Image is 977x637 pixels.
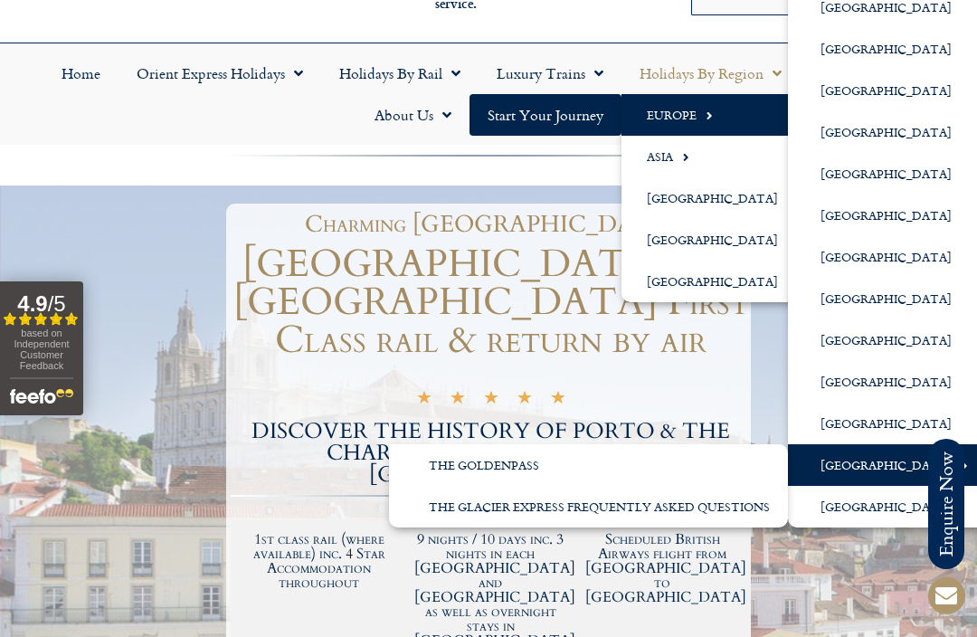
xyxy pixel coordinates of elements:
i: ★ [416,392,432,409]
a: Europe [621,94,812,136]
a: The Glacier Express Frequently Asked Questions [389,486,788,528]
a: [GEOGRAPHIC_DATA] [621,261,812,302]
a: [GEOGRAPHIC_DATA] [621,219,812,261]
a: Home [43,52,119,94]
h2: Scheduled British Airways flight from [GEOGRAPHIC_DATA] to [GEOGRAPHIC_DATA] [585,532,739,604]
div: 5/5 [416,389,566,409]
a: Holidays by Region [621,52,800,94]
i: ★ [450,392,466,409]
i: ★ [483,392,499,409]
a: Holidays by Rail [321,52,479,94]
h1: Charming [GEOGRAPHIC_DATA] [240,213,742,236]
h1: [GEOGRAPHIC_DATA] and [GEOGRAPHIC_DATA] First Class rail & return by air [231,245,751,359]
a: [GEOGRAPHIC_DATA] [621,177,812,219]
i: ★ [517,392,533,409]
ul: [GEOGRAPHIC_DATA] [389,444,788,528]
a: Orient Express Holidays [119,52,321,94]
h2: DISCOVER THE HISTORY OF PORTO & THE CHARMING CAPITAL CITY OF [GEOGRAPHIC_DATA] [231,421,751,486]
h2: 1st class rail (where available) inc. 4 Star Accommodation throughout [242,532,396,590]
a: Luxury Trains [479,52,621,94]
a: The GoldenPass [389,444,788,486]
a: Start your Journey [470,94,621,136]
nav: Menu [9,52,968,136]
a: Asia [621,136,812,177]
a: About Us [356,94,470,136]
i: ★ [550,392,566,409]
